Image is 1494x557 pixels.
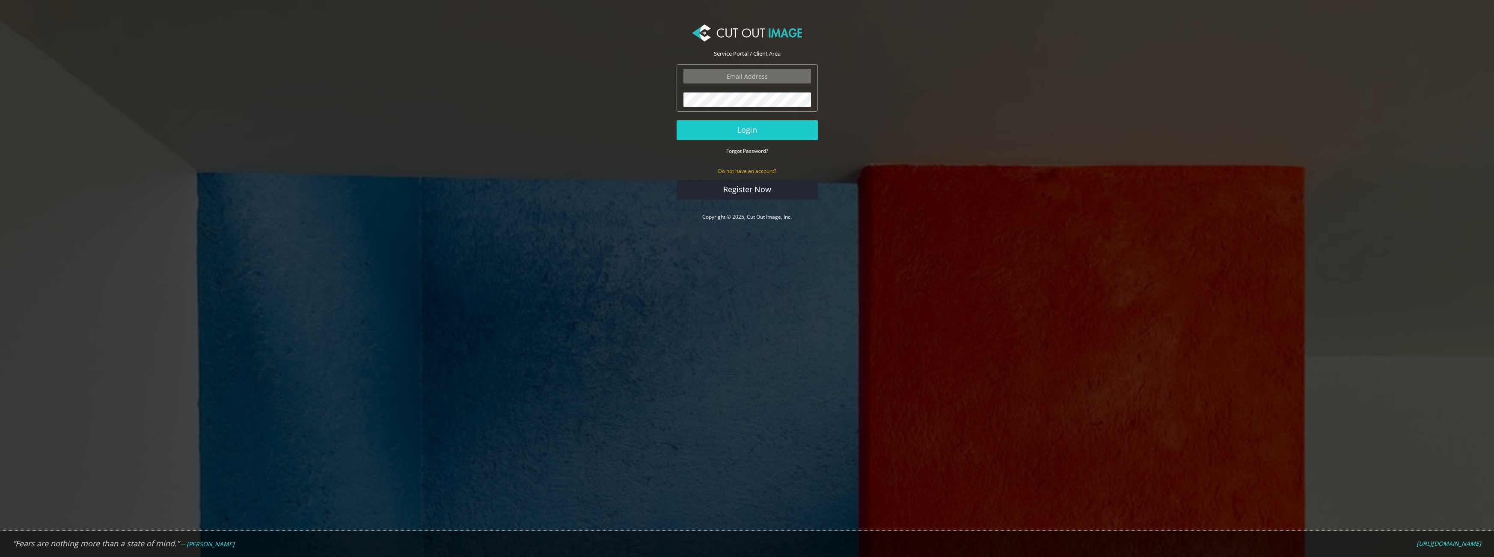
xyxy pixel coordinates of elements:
[1417,540,1481,548] a: [URL][DOMAIN_NAME]
[13,538,179,548] em: “Fears are nothing more than a state of mind.”
[1417,539,1481,548] em: [URL][DOMAIN_NAME]
[181,540,235,548] em: -- [PERSON_NAME]
[677,180,818,200] a: Register Now
[702,213,792,220] a: Copyright © 2025, Cut Out Image, Inc.
[726,147,768,155] a: Forgot Password?
[718,167,776,175] small: Do not have an account?
[714,50,781,57] span: Service Portal / Client Area
[683,69,811,83] input: Email Address
[692,24,802,42] img: Cut Out Image
[677,120,818,140] button: Login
